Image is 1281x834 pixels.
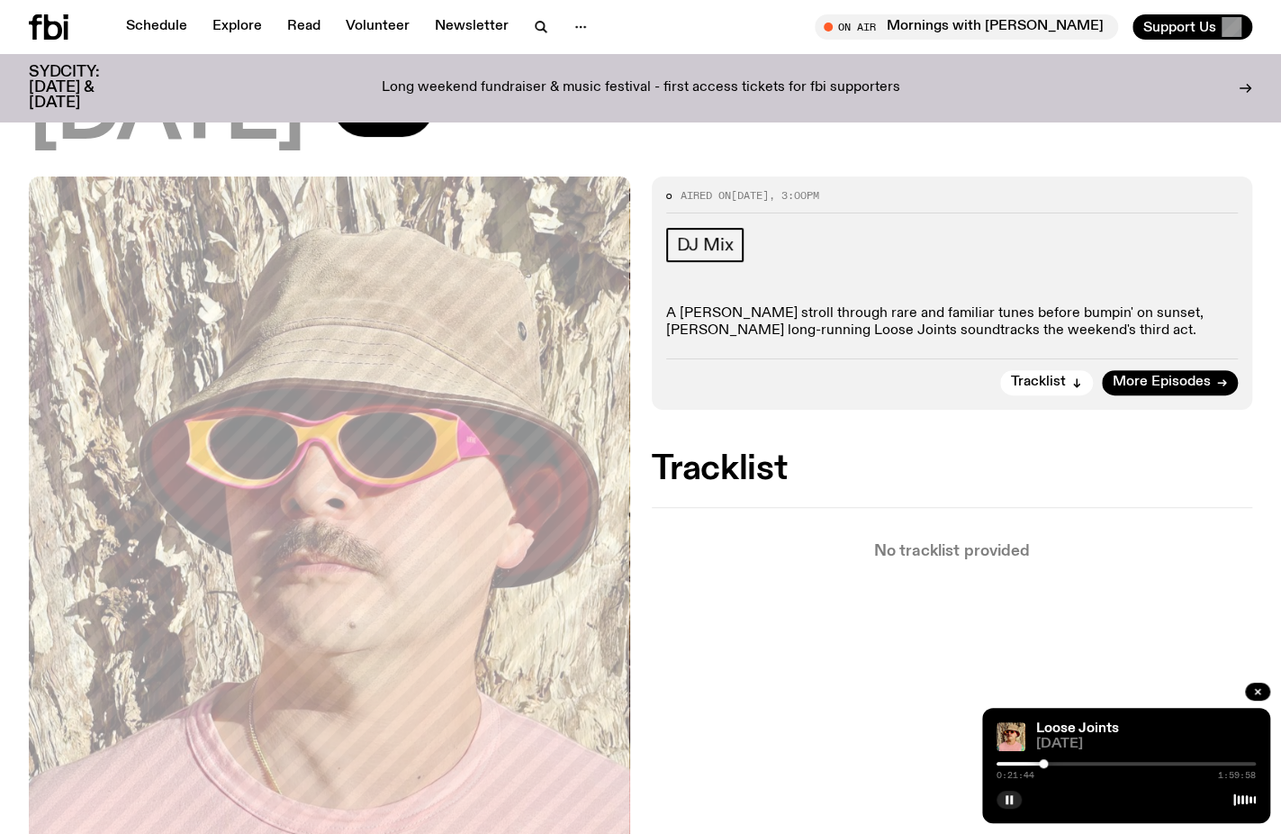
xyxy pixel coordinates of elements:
span: [DATE] [1036,738,1256,751]
span: Aired on [681,188,731,203]
h3: SYDCITY: [DATE] & [DATE] [29,65,144,111]
a: Volunteer [335,14,420,40]
p: A [PERSON_NAME] stroll through rare and familiar tunes before bumpin' on sunset, [PERSON_NAME] lo... [666,305,1239,340]
span: Tracklist [1011,376,1066,389]
h2: Tracklist [652,453,1253,485]
a: Loose Joints [1036,721,1119,736]
a: Newsletter [424,14,519,40]
a: Read [276,14,331,40]
p: No tracklist provided [652,544,1253,559]
span: [DATE] [731,188,769,203]
img: Tyson stands in front of a paperbark tree wearing orange sunglasses, a suede bucket hat and a pin... [997,722,1025,751]
span: More Episodes [1113,376,1211,389]
span: Support Us [1143,19,1216,35]
span: 1:59:58 [1218,771,1256,780]
a: Explore [202,14,273,40]
a: DJ Mix [666,228,744,262]
button: Tracklist [1000,370,1093,395]
a: Schedule [115,14,198,40]
span: 0:21:44 [997,771,1034,780]
button: Support Us [1132,14,1252,40]
span: DJ Mix [677,235,734,255]
p: Long weekend fundraiser & music festival - first access tickets for fbi supporters [382,80,900,96]
button: On AirMornings with [PERSON_NAME] [815,14,1118,40]
span: [DATE] [29,74,304,155]
span: , 3:00pm [769,188,819,203]
a: More Episodes [1102,370,1238,395]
